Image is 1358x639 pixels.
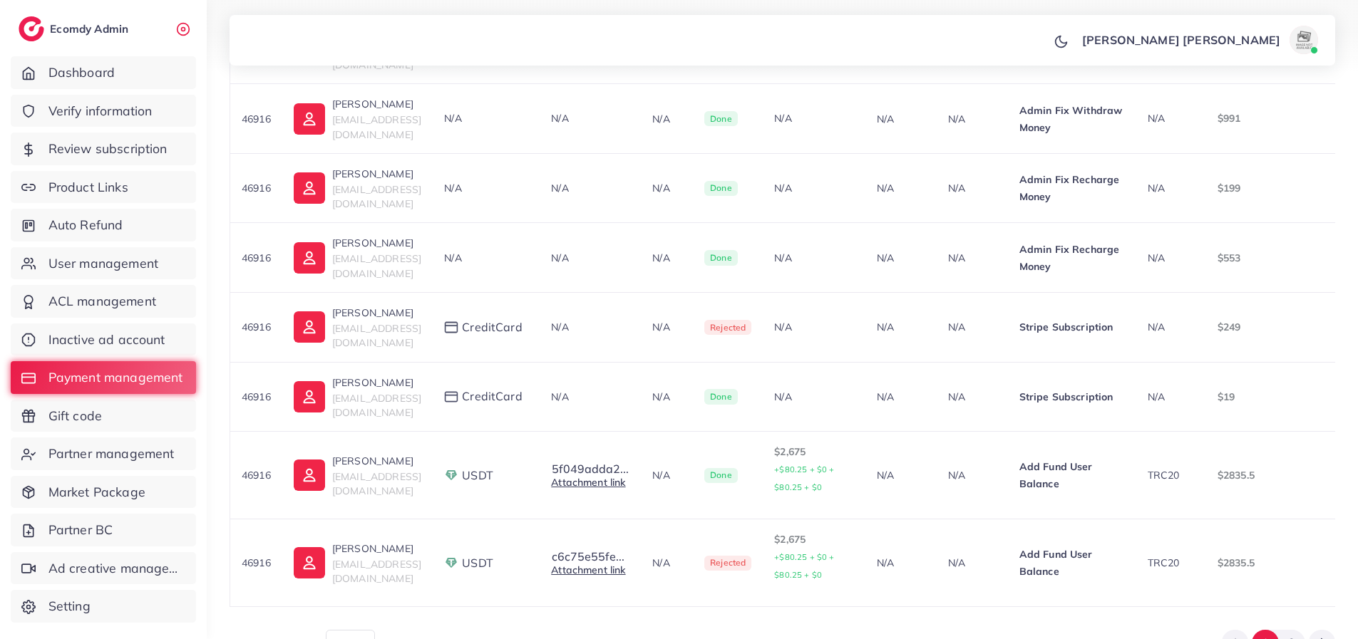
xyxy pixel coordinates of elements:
[551,321,568,333] span: N/A
[11,323,196,356] a: Inactive ad account
[1218,390,1235,403] span: $19
[652,467,681,484] p: N/A
[1218,112,1241,125] span: $991
[1019,241,1125,275] p: Admin Fix Recharge Money
[1019,102,1125,136] p: Admin Fix Withdraw Money
[551,112,568,125] span: N/A
[294,381,325,412] img: ic-user-info.36bf1079.svg
[444,468,458,482] img: payment
[1074,26,1324,54] a: [PERSON_NAME] [PERSON_NAME]avatar
[551,390,568,403] span: N/A
[877,249,925,266] p: N/A
[19,16,132,41] a: logoEcomdy Admin
[462,388,523,405] span: creditCard
[877,554,925,571] p: N/A
[294,547,325,578] img: ic-user-info.36bf1079.svg
[704,250,738,266] span: Done
[704,111,738,127] span: Done
[332,113,421,140] span: [EMAIL_ADDRESS][DOMAIN_NAME]
[877,467,925,484] p: N/A
[1218,554,1323,571] p: $2835.5
[948,110,997,128] p: N/A
[332,183,421,210] span: [EMAIL_ADDRESS][DOMAIN_NAME]
[294,459,325,491] img: ic-user-info.36bf1079.svg
[48,216,123,234] span: Auto Refund
[242,318,271,336] p: 46916
[1218,182,1241,194] span: $199
[774,552,834,580] small: +$80.25 + $0 + $80.25 + $0
[704,320,751,336] span: Rejected
[462,467,493,484] span: USDT
[294,172,325,204] img: ic-user-info.36bf1079.svg
[1218,251,1241,264] span: $553
[774,531,853,583] p: $2,675
[48,445,175,463] span: Partner management
[11,133,196,165] a: Review subscription
[551,550,625,563] button: c6c75e55fe...
[1218,321,1241,333] span: $249
[332,252,421,279] span: [EMAIL_ADDRESS][DOMAIN_NAME]
[332,470,421,497] span: [EMAIL_ADDRESS][DOMAIN_NAME]
[551,182,568,194] span: N/A
[877,180,925,197] p: N/A
[48,140,168,158] span: Review subscription
[1148,251,1165,264] span: N/A
[1019,318,1125,336] p: Stripe Subscription
[11,476,196,509] a: Market Package
[1290,26,1318,54] img: avatar
[1019,546,1125,580] p: Add Fund User Balance
[11,590,196,623] a: Setting
[444,181,528,195] div: N/A
[48,102,153,120] span: Verify information
[294,242,325,274] img: ic-user-info.36bf1079.svg
[877,388,925,405] p: N/A
[774,443,853,496] p: $2,675
[774,320,853,334] div: N/A
[652,180,681,197] p: N/A
[444,321,458,333] img: payment
[332,234,421,251] p: [PERSON_NAME]
[48,559,185,578] span: Ad creative management
[11,247,196,280] a: User management
[11,171,196,204] a: Product Links
[48,597,91,615] span: Setting
[48,483,145,502] span: Market Package
[242,388,271,405] p: 46916
[332,374,421,391] p: [PERSON_NAME]
[551,476,625,489] a: Attachment link
[1148,390,1165,403] span: N/A
[11,56,196,89] a: Dashboard
[11,95,196,128] a: Verify information
[294,311,325,343] img: ic-user-info.36bf1079.svg
[1148,321,1165,333] span: N/A
[242,554,271,571] p: 46916
[48,178,128,197] span: Product Links
[774,181,853,195] div: N/A
[48,254,158,273] span: User management
[19,16,44,41] img: logo
[332,540,421,557] p: [PERSON_NAME]
[11,361,196,394] a: Payment management
[704,181,738,197] span: Done
[551,462,629,475] button: 5f049adda2...
[774,251,853,265] div: N/A
[462,555,493,571] span: USDT
[332,392,421,419] span: [EMAIL_ADDRESS][DOMAIN_NAME]
[444,251,528,265] div: N/A
[652,388,681,405] p: N/A
[948,467,997,484] p: N/A
[551,563,625,576] a: Attachment link
[1218,467,1323,484] p: $2835.5
[48,63,115,82] span: Dashboard
[11,514,196,546] a: Partner BC
[48,521,113,539] span: Partner BC
[948,388,997,405] p: N/A
[774,464,834,492] small: +$80.25 + $0 + $80.25 + $0
[11,400,196,432] a: Gift code
[1148,182,1165,194] span: N/A
[294,103,325,135] img: ic-user-info.36bf1079.svg
[332,95,421,113] p: [PERSON_NAME]
[948,318,997,336] p: N/A
[1148,112,1165,125] span: N/A
[948,249,997,266] p: N/A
